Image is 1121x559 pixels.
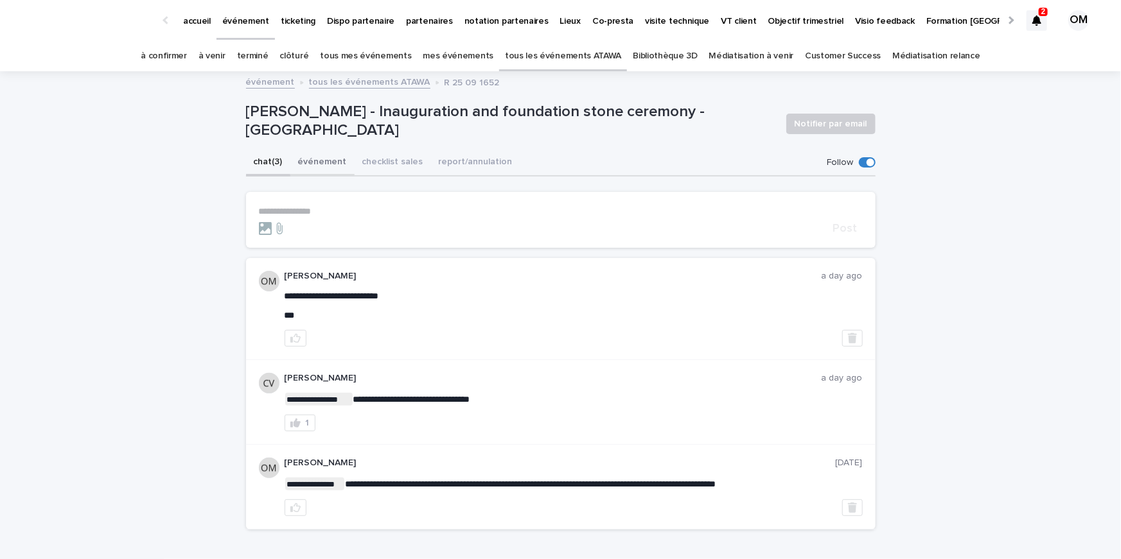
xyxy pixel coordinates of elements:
[285,415,315,431] button: 1
[285,373,822,384] p: [PERSON_NAME]
[805,41,881,71] a: Customer Success
[279,41,308,71] a: clôturé
[836,458,863,469] p: [DATE]
[246,74,295,89] a: événement
[1068,10,1089,31] div: OM
[827,157,854,168] p: Follow
[199,41,225,71] a: à venir
[320,41,411,71] a: tous mes événements
[892,41,980,71] a: Médiatisation relance
[431,150,520,176] button: report/annulation
[355,150,431,176] button: checklist sales
[445,74,500,89] p: R 25 09 1652
[833,223,858,234] span: Post
[828,223,863,234] button: Post
[237,41,269,71] a: terminé
[290,150,355,176] button: événement
[306,418,310,427] div: 1
[285,499,306,516] button: like this post
[26,8,150,33] img: Ls34BcGeRexTGTNfXpUC
[842,499,863,516] button: Delete post
[709,41,794,71] a: Médiatisation à venir
[285,271,822,282] p: [PERSON_NAME]
[246,150,290,176] button: chat (3)
[246,103,776,140] p: [PERSON_NAME] - Inauguration and foundation stone ceremony - [GEOGRAPHIC_DATA]
[795,117,867,130] span: Notifier par email
[285,458,836,469] p: [PERSON_NAME]
[1027,10,1047,31] div: 2
[822,373,863,384] p: a day ago
[285,330,306,347] button: like this post
[1041,7,1046,16] p: 2
[423,41,493,71] a: mes événements
[633,41,697,71] a: Bibliothèque 3D
[141,41,187,71] a: à confirmer
[786,114,876,134] button: Notifier par email
[822,271,863,282] p: a day ago
[309,74,430,89] a: tous les événements ATAWA
[505,41,621,71] a: tous les événements ATAWA
[842,330,863,347] button: Delete post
